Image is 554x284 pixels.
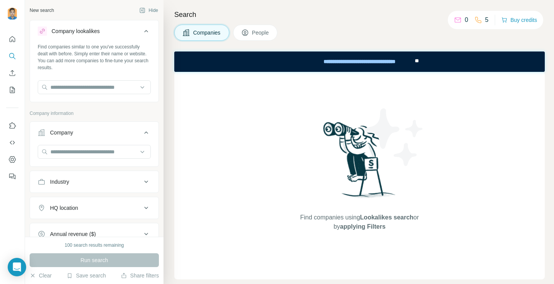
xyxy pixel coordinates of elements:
span: People [252,29,270,37]
p: 5 [485,15,489,25]
button: Dashboard [6,153,18,166]
button: Enrich CSV [6,66,18,80]
button: Company [30,123,159,145]
button: Search [6,49,18,63]
button: Share filters [121,272,159,279]
button: Company lookalikes [30,22,159,43]
button: HQ location [30,199,159,217]
button: Annual revenue ($) [30,225,159,243]
p: 0 [465,15,468,25]
iframe: Banner [174,51,545,72]
button: Industry [30,173,159,191]
button: Use Surfe API [6,136,18,149]
button: Feedback [6,169,18,183]
span: Find companies using or by [298,213,421,231]
div: 100 search results remaining [65,242,124,249]
span: Companies [193,29,221,37]
button: Clear [30,272,52,279]
button: My lists [6,83,18,97]
div: Open Intercom Messenger [8,258,26,276]
img: Avatar [6,8,18,20]
h4: Search [174,9,545,20]
button: Hide [134,5,164,16]
div: HQ location [50,204,78,212]
div: Company lookalikes [52,27,100,35]
p: Company information [30,110,159,117]
div: Industry [50,178,69,186]
button: Quick start [6,32,18,46]
button: Use Surfe on LinkedIn [6,119,18,133]
div: Annual revenue ($) [50,230,96,238]
span: applying Filters [340,223,385,230]
img: Surfe Illustration - Woman searching with binoculars [320,120,400,206]
div: Company [50,129,73,136]
div: New search [30,7,54,14]
button: Save search [67,272,106,279]
span: Lookalikes search [360,214,414,221]
button: Buy credits [501,15,537,25]
img: Surfe Illustration - Stars [360,103,429,172]
div: Find companies similar to one you've successfully dealt with before. Simply enter their name or w... [38,43,151,71]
